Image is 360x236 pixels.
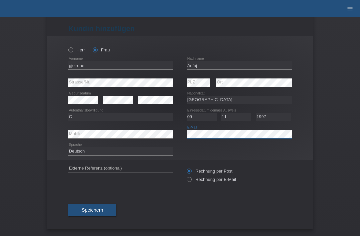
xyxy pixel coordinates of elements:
h1: Kundin hinzufügen [68,24,292,33]
input: Rechnung per Post [187,169,191,177]
label: Rechnung per Post [187,169,232,174]
i: menu [347,5,353,12]
label: Rechnung per E-Mail [187,177,236,182]
span: Speichern [82,207,103,213]
input: Rechnung per E-Mail [187,177,191,185]
input: Herr [68,47,73,52]
a: menu [343,6,357,10]
label: Herr [68,47,85,52]
button: Speichern [68,204,116,217]
input: Frau [93,47,97,52]
label: Frau [93,47,110,52]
